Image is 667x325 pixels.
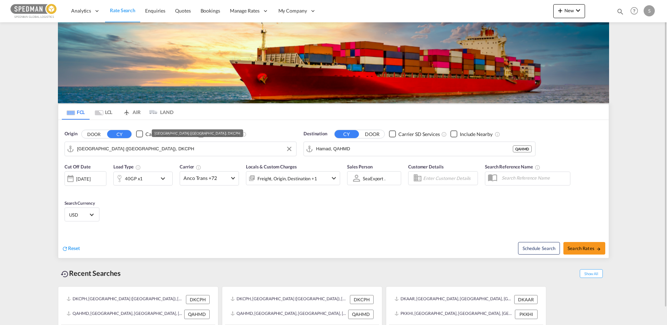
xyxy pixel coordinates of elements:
[58,22,609,103] img: LCL+%26+FCL+BACKGROUND.png
[135,165,141,170] md-icon: icon-information-outline
[513,145,532,152] div: QAHMD
[241,131,247,137] md-icon: Unchecked: Ignores neighbouring ports when fetching rates.Checked : Includes neighbouring ports w...
[145,104,173,120] md-tab-item: LAND
[644,5,655,16] div: S
[574,6,582,15] md-icon: icon-chevron-down
[460,131,493,138] div: Include Nearby
[71,7,91,14] span: Analytics
[553,4,585,18] button: icon-plus 400-fgNewicon-chevron-down
[125,174,143,183] div: 40GP x1
[556,6,564,15] md-icon: icon-plus 400-fg
[67,310,182,319] div: QAHMD, Hamad, Qatar, Middle East, Middle East
[628,5,640,17] span: Help
[363,176,385,181] div: SeaExport .
[65,164,91,169] span: Cut Off Date
[556,8,582,13] span: New
[304,142,535,156] md-input-container: Hamad, QAHMD
[514,295,538,304] div: DKAAR
[110,7,135,13] span: Rate Search
[61,270,69,278] md-icon: icon-backup-restore
[230,7,260,14] span: Manage Rates
[616,8,624,15] md-icon: icon-magnify
[58,120,609,258] div: Origin DOOR CY Checkbox No InkUnchecked: Search for CY (Container Yard) services for all selected...
[90,104,118,120] md-tab-item: LCL
[68,245,80,251] span: Reset
[278,7,307,14] span: My Company
[65,130,77,137] span: Origin
[77,144,293,154] input: Search by Port
[65,201,95,206] span: Search Currency
[113,172,173,186] div: 40GP x1icon-chevron-down
[62,104,90,120] md-tab-item: FCL
[330,174,338,182] md-icon: icon-chevron-down
[82,130,106,138] button: DOOR
[175,8,190,14] span: Quotes
[423,173,475,183] input: Enter Customer Details
[58,265,123,281] div: Recent Searches
[67,295,184,304] div: DKCPH, Copenhagen (Kobenhavn), Denmark, Northern Europe, Europe
[495,131,500,137] md-icon: Unchecked: Ignores neighbouring ports when fetching rates.Checked : Includes neighbouring ports w...
[113,164,141,169] span: Load Type
[485,164,540,169] span: Search Reference Name
[122,108,131,113] md-icon: icon-airplane
[398,131,440,138] div: Carrier SD Services
[107,130,132,138] button: CY
[515,310,538,319] div: PKKHI
[62,245,80,252] div: icon-refreshReset
[65,185,70,195] md-datepicker: Select
[596,247,601,251] md-icon: icon-arrow-right
[498,173,570,183] input: Search Reference Name
[450,130,493,138] md-checkbox: Checkbox No Ink
[441,131,447,137] md-icon: Unchecked: Search for CY (Container Yard) services for all selected carriers.Checked : Search for...
[118,104,145,120] md-tab-item: AIR
[350,295,374,304] div: DKCPH
[347,164,373,169] span: Sales Person
[395,295,512,304] div: DKAAR, Aarhus, Denmark, Northern Europe, Europe
[136,130,187,138] md-checkbox: Checkbox No Ink
[408,164,443,169] span: Customer Details
[316,144,513,154] input: Search by Port
[62,104,173,120] md-pagination-wrapper: Use the left and right arrow keys to navigate between tabs
[184,310,210,319] div: QAHMD
[335,130,359,138] button: CY
[362,173,388,183] md-select: Sales Person: SeaExport .
[155,129,240,137] div: [GEOGRAPHIC_DATA] ([GEOGRAPHIC_DATA]), DKCPH
[348,310,374,319] div: QAHMD
[69,212,89,218] span: USD
[186,295,210,304] div: DKCPH
[76,176,90,182] div: [DATE]
[231,295,348,304] div: DKCPH, Copenhagen (Kobenhavn), Denmark, Northern Europe, Europe
[65,142,296,156] md-input-container: Copenhagen (Kobenhavn), DKCPH
[180,164,201,169] span: Carrier
[246,164,297,169] span: Locals & Custom Charges
[145,131,187,138] div: Carrier SD Services
[257,174,317,183] div: Freight Origin Destination Factory Stuffing
[395,310,513,319] div: PKKHI, Karachi, Pakistan, Indian Subcontinent, Asia Pacific
[10,3,58,19] img: c12ca350ff1b11efb6b291369744d907.png
[246,171,340,185] div: Freight Origin Destination Factory Stuffingicon-chevron-down
[568,245,601,251] span: Search Rates
[196,165,201,170] md-icon: The selected Trucker/Carrierwill be displayed in the rate results If the rates are from another f...
[580,269,603,278] span: Show All
[197,130,240,138] md-checkbox: Checkbox No Ink
[360,130,384,138] button: DOOR
[628,5,644,17] div: Help
[65,171,106,186] div: [DATE]
[616,8,624,18] div: icon-magnify
[231,310,346,319] div: QAHMD, Hamad, Qatar, Middle East, Middle East
[535,165,540,170] md-icon: Your search will be saved by the below given name
[303,130,327,137] span: Destination
[159,174,171,183] md-icon: icon-chevron-down
[145,8,165,14] span: Enquiries
[518,242,560,255] button: Note: By default Schedule search will only considerorigin ports, destination ports and cut off da...
[284,144,294,154] button: Clear Input
[62,245,68,252] md-icon: icon-refresh
[183,175,229,182] span: Anco Trans +72
[389,130,440,138] md-checkbox: Checkbox No Ink
[201,8,220,14] span: Bookings
[563,242,605,255] button: Search Ratesicon-arrow-right
[68,210,96,220] md-select: Select Currency: $ USDUnited States Dollar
